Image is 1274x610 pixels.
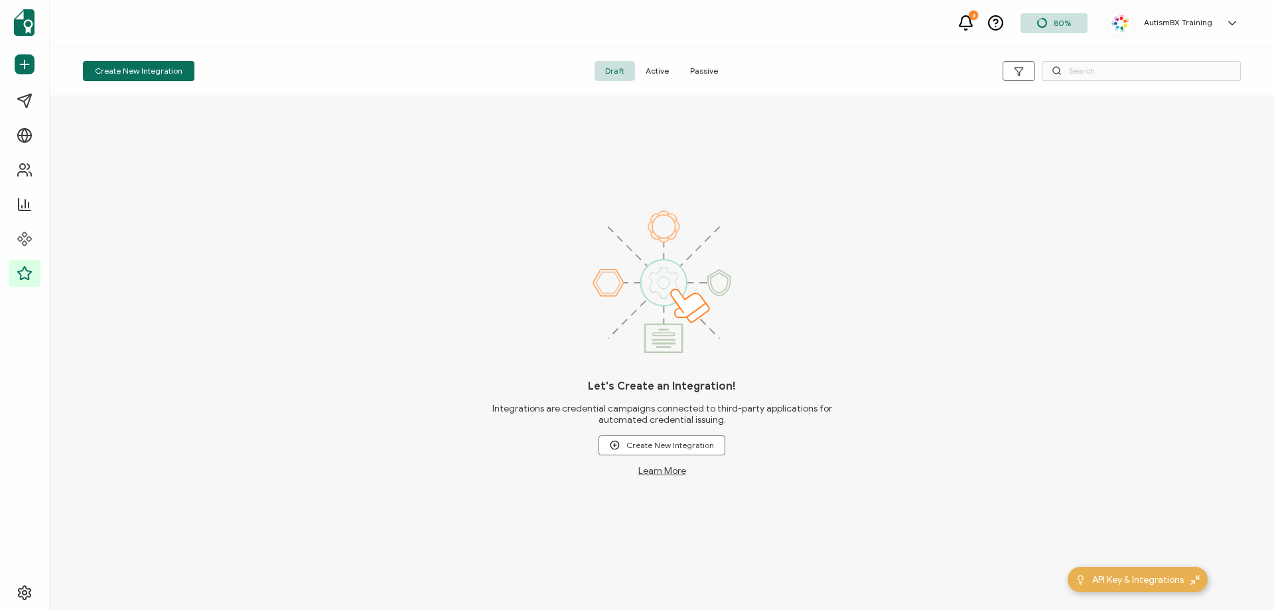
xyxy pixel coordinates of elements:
[969,11,978,20] div: 9
[679,61,729,81] span: Passive
[635,61,679,81] span: Active
[1042,61,1241,81] input: Search
[471,403,853,425] span: Integrations are credential campaigns connected to third-party applications for automated credent...
[610,440,714,450] span: Create New Integration
[83,61,194,81] button: Create New Integration
[1111,13,1131,33] img: 55acd4ea-2246-4d5a-820f-7ee15f166b00.jpg
[593,210,731,353] img: integrations.svg
[1092,573,1184,587] span: API Key & Integrations
[588,380,736,393] h1: Let's Create an Integration!
[1208,546,1274,610] iframe: Chat Widget
[599,435,725,455] button: Create New Integration
[1190,575,1200,585] img: minimize-icon.svg
[1144,18,1212,27] h5: AutismBX Training
[14,9,35,36] img: sertifier-logomark-colored.svg
[1054,18,1071,28] span: 80%
[595,61,635,81] span: Draft
[638,465,686,477] a: Learn More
